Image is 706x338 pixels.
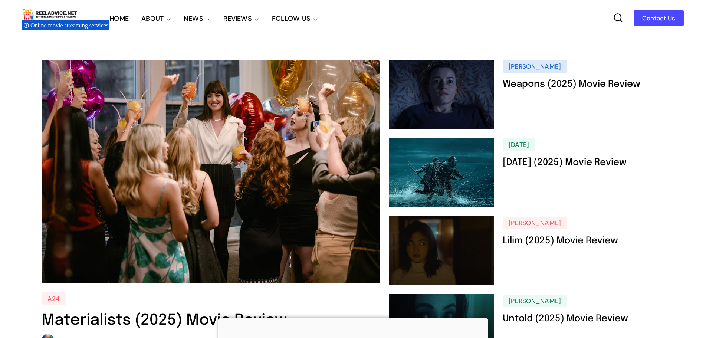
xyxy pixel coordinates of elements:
a: A24 [42,292,66,305]
div: Online movie streaming services [22,20,109,30]
a: [DATE] (2025) Movie Review [503,158,627,167]
img: Reel Advice Movie Reviews [22,7,78,21]
a: Contact Us [634,10,684,26]
img: Lilim (2025) Movie Review [389,216,494,286]
img: 28 Years Later (2025) Movie Review [389,138,494,207]
a: [PERSON_NAME] [503,60,567,73]
img: Weapons (2025) Movie Review [389,60,494,129]
a: 28 Years Later (2025) Movie Review [389,138,503,207]
a: [PERSON_NAME] [503,217,567,229]
span: Online movie streaming services [30,22,111,29]
a: Lilim (2025) Movie Review [503,236,618,246]
a: [DATE] [503,138,535,151]
a: Lilim (2025) Movie Review [389,216,503,286]
a: [PERSON_NAME] [503,295,567,307]
a: Materialists (2025) Movie Review [42,313,287,328]
img: Materialists (2025) Movie Review [42,60,380,283]
a: Weapons (2025) Movie Review [389,60,503,129]
a: Untold (2025) Movie Review [503,314,628,324]
a: Weapons (2025) Movie Review [503,79,640,89]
